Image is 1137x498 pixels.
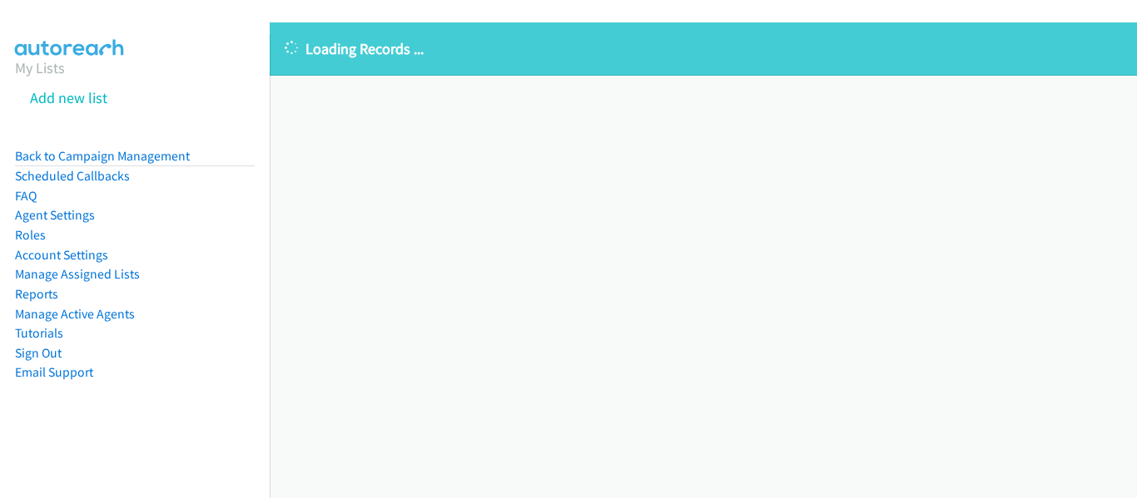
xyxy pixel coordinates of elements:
a: Manage Assigned Lists [15,266,140,282]
a: Add new list [30,88,107,107]
a: My Lists [15,58,65,77]
a: Roles [15,227,46,243]
a: Tutorials [15,325,63,341]
p: Loading Records ... [285,37,1122,60]
a: Sign Out [15,345,62,361]
a: Account Settings [15,247,108,263]
a: Email Support [15,364,93,380]
a: Agent Settings [15,207,95,223]
a: Reports [15,286,58,302]
a: Scheduled Callbacks [15,168,130,184]
a: Back to Campaign Management [15,148,190,164]
a: FAQ [15,188,37,204]
a: Manage Active Agents [15,306,135,322]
